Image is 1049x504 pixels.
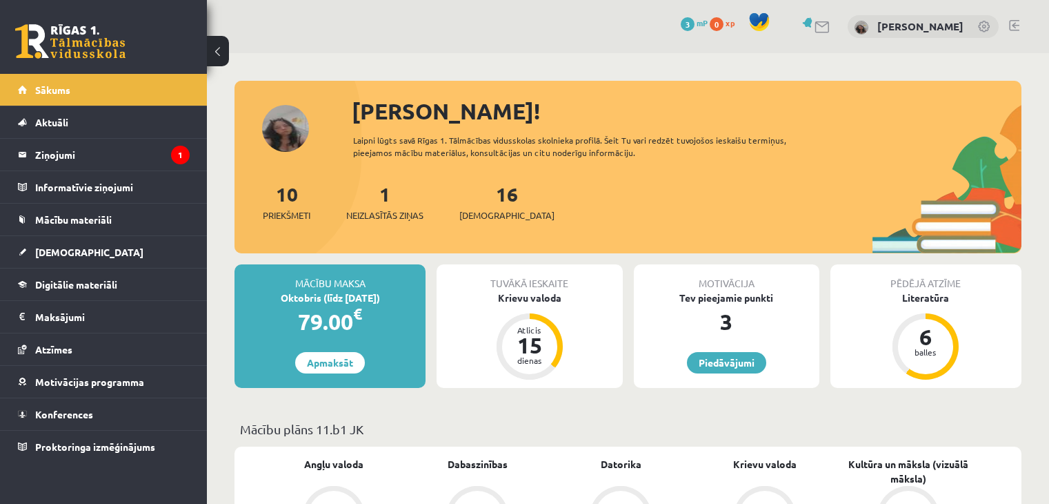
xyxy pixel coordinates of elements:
a: Apmaksāt [295,352,365,374]
a: Maksājumi [18,301,190,333]
a: Datorika [601,457,641,472]
span: 0 [710,17,723,31]
a: [PERSON_NAME] [877,19,963,33]
div: Atlicis [509,326,550,334]
a: Krievu valoda [733,457,797,472]
a: Sākums [18,74,190,106]
div: 3 [634,305,819,338]
span: Proktoringa izmēģinājums [35,440,155,453]
div: Oktobris (līdz [DATE]) [234,291,426,305]
a: Konferences [18,398,190,430]
a: 0 xp [710,17,741,28]
a: 3 mP [681,17,708,28]
span: mP [697,17,708,28]
div: balles [905,348,946,356]
a: Kultūra un māksla (vizuālā māksla) [837,457,980,486]
div: Mācību maksa [234,264,426,291]
span: Aktuāli [35,116,68,128]
img: Laura Bitina [855,21,868,35]
span: [DEMOGRAPHIC_DATA] [35,246,143,258]
a: Literatūra 6 balles [830,291,1021,382]
a: Krievu valoda Atlicis 15 dienas [437,291,622,382]
span: € [353,304,362,324]
div: Motivācija [634,264,819,291]
a: Atzīmes [18,333,190,365]
a: 1Neizlasītās ziņas [346,182,423,222]
a: Motivācijas programma [18,366,190,398]
a: Angļu valoda [304,457,363,472]
a: Mācību materiāli [18,204,190,235]
a: Proktoringa izmēģinājums [18,431,190,463]
div: Literatūra [830,291,1021,305]
div: 15 [509,334,550,356]
a: 10Priekšmeti [263,182,310,222]
div: 79.00 [234,305,426,338]
span: Sākums [35,84,70,96]
div: Tuvākā ieskaite [437,264,622,291]
div: Laipni lūgts savā Rīgas 1. Tālmācības vidusskolas skolnieka profilā. Šeit Tu vari redzēt tuvojošo... [353,134,826,159]
div: [PERSON_NAME]! [352,95,1021,128]
span: 3 [681,17,695,31]
a: Aktuāli [18,106,190,138]
span: Digitālie materiāli [35,278,117,291]
legend: Informatīvie ziņojumi [35,171,190,203]
a: Piedāvājumi [687,352,766,374]
div: 6 [905,326,946,348]
div: Pēdējā atzīme [830,264,1021,291]
span: Motivācijas programma [35,376,144,388]
div: dienas [509,356,550,365]
div: Krievu valoda [437,291,622,305]
span: xp [726,17,735,28]
legend: Maksājumi [35,301,190,333]
span: Neizlasītās ziņas [346,209,423,222]
div: Tev pieejamie punkti [634,291,819,305]
legend: Ziņojumi [35,139,190,171]
i: 1 [171,146,190,164]
span: Konferences [35,408,93,420]
span: Priekšmeti [263,209,310,222]
span: Atzīmes [35,343,72,356]
a: Digitālie materiāli [18,269,190,300]
p: Mācību plāns 11.b1 JK [240,420,1016,438]
span: Mācību materiāli [35,213,112,226]
a: Dabaszinības [448,457,508,472]
a: 16[DEMOGRAPHIC_DATA] [459,182,555,222]
a: [DEMOGRAPHIC_DATA] [18,236,190,268]
a: Rīgas 1. Tālmācības vidusskola [15,24,126,59]
span: [DEMOGRAPHIC_DATA] [459,209,555,222]
a: Informatīvie ziņojumi [18,171,190,203]
a: Ziņojumi1 [18,139,190,171]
